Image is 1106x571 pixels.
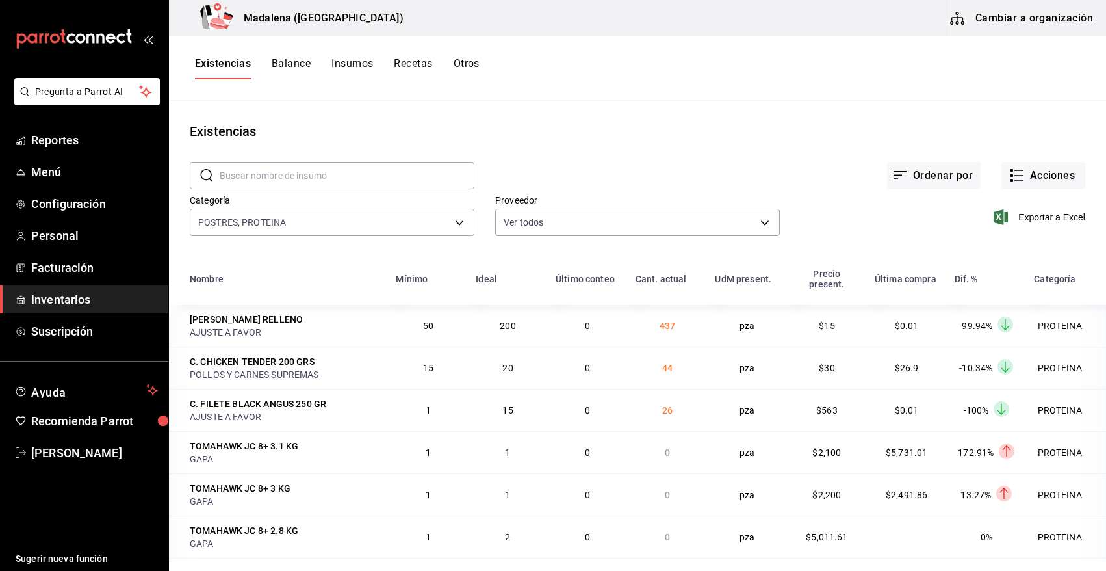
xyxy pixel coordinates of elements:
span: 15 [423,363,433,373]
span: -100% [964,405,989,416]
button: Balance [272,57,311,79]
span: 15 [502,405,513,416]
span: Ayuda [31,382,141,398]
button: Ordenar por [887,162,981,189]
span: Recomienda Parrot [31,412,158,430]
div: AJUSTE A FAVOR [190,326,380,339]
button: Acciones [1001,162,1085,189]
span: 1 [426,405,431,416]
input: Buscar nombre de insumo [220,163,474,189]
div: TOMAHAWK JC 8+ 3 KG [190,482,290,495]
span: $2,200 [812,490,841,500]
span: $5,011.61 [806,532,847,542]
div: Ideal [476,274,497,284]
span: 0 [665,490,670,500]
div: C. FILETE BLACK ANGUS 250 GR [190,397,326,410]
td: pza [707,389,787,431]
div: Última compra [875,274,936,284]
span: $26.9 [895,363,919,373]
button: Insumos [331,57,373,79]
span: $563 [816,405,838,416]
div: C. CHICKEN TENDER 200 GRS [190,355,315,368]
span: Sugerir nueva función [16,552,158,566]
td: pza [707,473,787,516]
span: 0 [585,490,590,500]
button: Exportar a Excel [996,209,1085,225]
td: pza [707,516,787,558]
div: GAPA [190,453,380,466]
div: TOMAHAWK JC 8+ 3.1 KG [190,440,298,453]
span: 44 [662,363,673,373]
span: POSTRES, PROTEINA [198,216,286,229]
span: $0.01 [895,405,919,416]
span: 50 [423,321,433,331]
h3: Madalena ([GEOGRAPHIC_DATA]) [233,10,404,26]
div: Mínimo [396,274,428,284]
span: Ver todos [504,216,543,229]
button: Recetas [394,57,432,79]
div: GAPA [190,495,380,508]
span: [PERSON_NAME] [31,444,158,462]
span: 26 [662,405,673,416]
button: Existencias [195,57,251,79]
span: 437 [660,321,675,331]
div: Precio present. [795,269,859,289]
td: PROTEINA [1026,389,1106,431]
td: pza [707,305,787,347]
span: Facturación [31,259,158,276]
span: $30 [819,363,834,373]
span: $2,100 [812,447,841,458]
span: $15 [819,321,834,331]
span: 20 [502,363,513,373]
span: Configuración [31,195,158,213]
span: 0 [585,405,590,416]
div: [PERSON_NAME] RELLENO [190,313,303,326]
div: Último conteo [556,274,615,284]
span: 1 [505,490,510,500]
span: 0 [665,532,670,542]
label: Proveedor [495,196,780,205]
span: 1 [426,532,431,542]
div: Dif. % [955,274,978,284]
span: 0% [981,532,992,542]
button: Pregunta a Parrot AI [14,78,160,105]
button: Otros [454,57,480,79]
div: Nombre [190,274,224,284]
span: Reportes [31,131,158,149]
div: AJUSTE A FAVOR [190,410,380,423]
span: -10.34% [959,363,992,373]
span: 0 [585,363,590,373]
span: 172.91% [958,447,994,458]
span: $5,731.01 [886,447,927,458]
span: 0 [585,321,590,331]
td: PROTEINA [1026,431,1106,473]
td: pza [707,347,787,389]
span: -99.94% [959,321,992,331]
label: Categoría [190,196,474,205]
div: POLLOS Y CARNES SUPREMAS [190,368,380,381]
div: navigation tabs [195,57,480,79]
span: 1 [426,490,431,500]
button: open_drawer_menu [143,34,153,44]
span: 13.27% [960,490,991,500]
span: Suscripción [31,323,158,340]
span: 0 [585,532,590,542]
td: pza [707,431,787,473]
div: Categoría [1034,274,1075,284]
td: PROTEINA [1026,516,1106,558]
span: Inventarios [31,291,158,308]
div: Existencias [190,122,256,141]
span: 0 [665,447,670,458]
td: PROTEINA [1026,473,1106,516]
td: PROTEINA [1026,305,1106,347]
span: 1 [426,447,431,458]
div: Cant. actual [636,274,687,284]
td: PROTEINA [1026,347,1106,389]
span: Pregunta a Parrot AI [35,85,140,99]
span: 0 [585,447,590,458]
span: Menú [31,163,158,181]
span: 1 [505,447,510,458]
span: 2 [505,532,510,542]
div: UdM present. [715,274,771,284]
